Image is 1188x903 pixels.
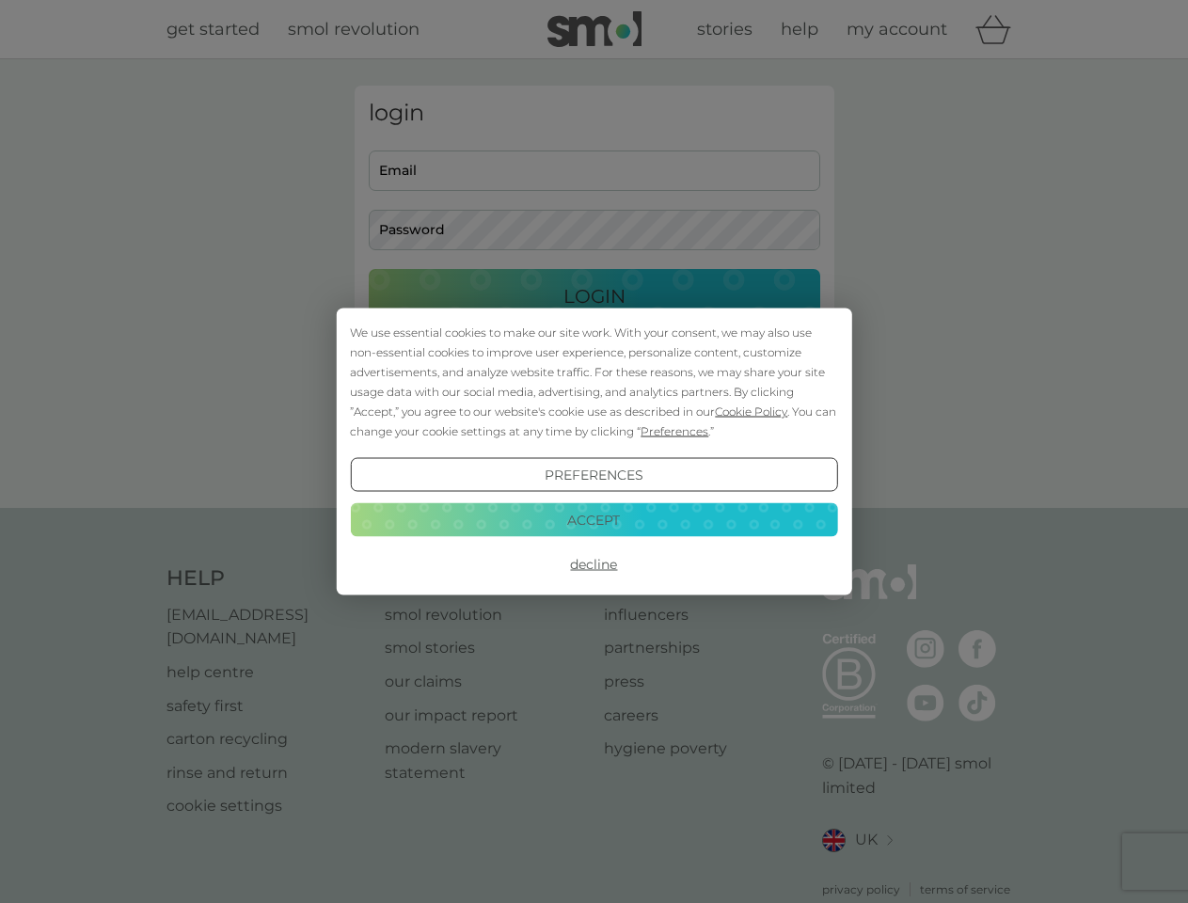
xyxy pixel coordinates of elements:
[350,547,837,581] button: Decline
[350,502,837,536] button: Accept
[350,458,837,492] button: Preferences
[336,309,851,595] div: Cookie Consent Prompt
[350,323,837,441] div: We use essential cookies to make our site work. With your consent, we may also use non-essential ...
[641,424,708,438] span: Preferences
[715,404,787,419] span: Cookie Policy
